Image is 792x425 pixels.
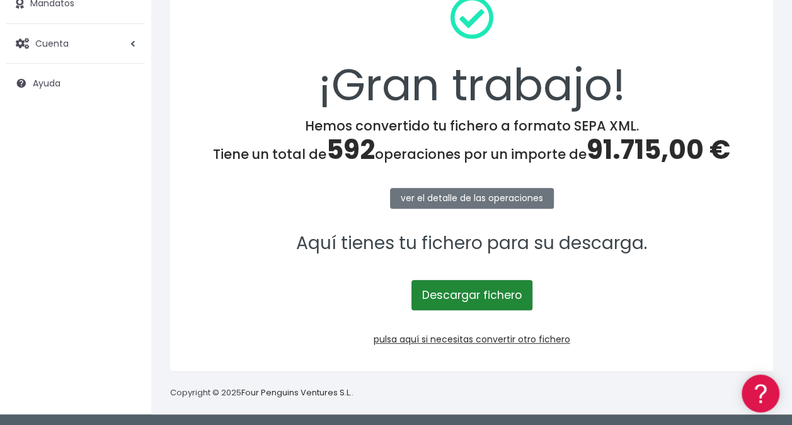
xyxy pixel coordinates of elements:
[390,188,554,209] a: ver el detalle de las operaciones
[33,77,60,90] span: Ayuda
[374,333,570,346] a: pulsa aquí si necesitas convertir otro fichero
[326,131,375,168] span: 592
[187,230,757,258] p: Aquí tienes tu fichero para su descarga.
[411,280,532,310] a: Descargar fichero
[241,387,352,399] a: Four Penguins Ventures S.L.
[6,70,145,96] a: Ayuda
[35,37,69,49] span: Cuenta
[187,118,757,166] h4: Hemos convertido tu fichero a formato SEPA XML. Tiene un total de operaciones por un importe de
[6,30,145,57] a: Cuenta
[587,131,730,168] span: 91.715,00 €
[170,387,353,400] p: Copyright © 2025 .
